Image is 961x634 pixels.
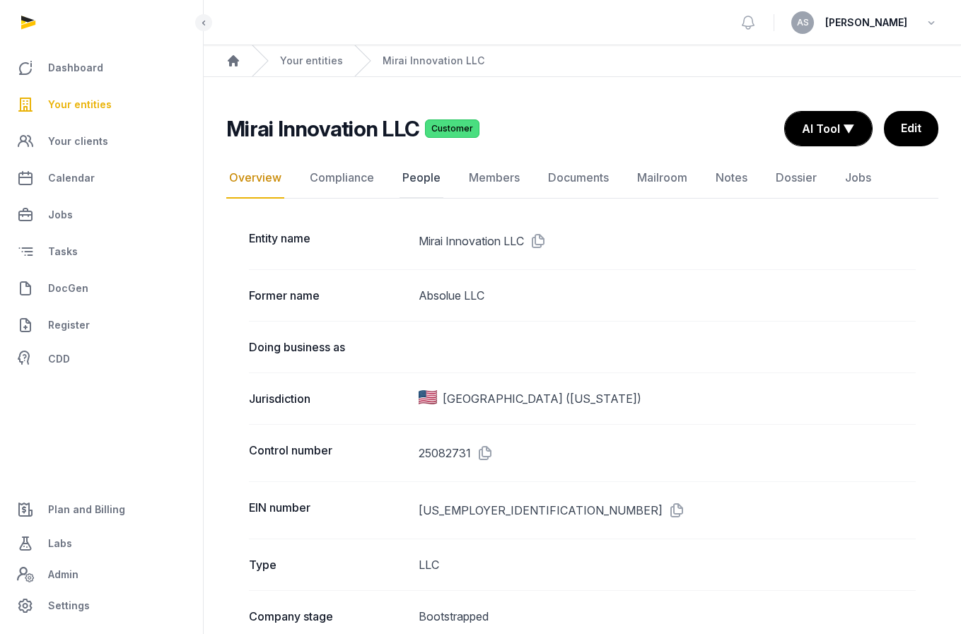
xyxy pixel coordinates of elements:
span: Your entities [48,96,112,113]
dd: Bootstrapped [419,608,916,625]
dd: [US_EMPLOYER_IDENTIFICATION_NUMBER] [419,499,916,522]
dt: Former name [249,287,407,304]
dt: EIN number [249,499,407,522]
a: Admin [11,560,192,589]
a: Overview [226,158,284,199]
a: Your clients [11,124,192,158]
nav: Breadcrumb [204,45,961,77]
dt: Jurisdiction [249,390,407,407]
button: AI Tool ▼ [785,112,872,146]
a: Register [11,308,192,342]
span: Customer [425,119,479,138]
a: Mailroom [634,158,690,199]
a: DocGen [11,271,192,305]
span: Labs [48,535,72,552]
button: AS [791,11,814,34]
dd: Absolue LLC [419,287,916,304]
span: Tasks [48,243,78,260]
dd: Mirai Innovation LLC [419,230,916,252]
span: Register [48,317,90,334]
dt: Control number [249,442,407,464]
a: CDD [11,345,192,373]
dt: Type [249,556,407,573]
a: Mirai Innovation LLC [383,54,484,68]
a: Members [466,158,523,199]
dd: LLC [419,556,916,573]
a: Tasks [11,235,192,269]
a: Labs [11,527,192,560]
span: AS [797,18,809,27]
a: Dossier [773,158,820,199]
h2: Mirai Innovation LLC [226,116,419,141]
a: Your entities [11,88,192,122]
span: Settings [48,597,90,614]
a: Jobs [842,158,874,199]
a: Jobs [11,198,192,232]
a: Notes [713,158,750,199]
span: CDD [48,351,70,368]
span: [GEOGRAPHIC_DATA] ([US_STATE]) [443,390,641,407]
span: Dashboard [48,59,103,76]
span: Plan and Billing [48,501,125,518]
span: Admin [48,566,78,583]
a: Calendar [11,161,192,195]
span: Your clients [48,133,108,150]
a: Plan and Billing [11,493,192,527]
a: Compliance [307,158,377,199]
a: Settings [11,589,192,623]
dt: Company stage [249,608,407,625]
nav: Tabs [226,158,938,199]
span: Calendar [48,170,95,187]
a: Dashboard [11,51,192,85]
dd: 25082731 [419,442,916,464]
dt: Doing business as [249,339,407,356]
a: Documents [545,158,612,199]
a: People [400,158,443,199]
span: [PERSON_NAME] [825,14,907,31]
a: Edit [884,111,938,146]
span: Jobs [48,206,73,223]
dt: Entity name [249,230,407,252]
a: Your entities [280,54,343,68]
span: DocGen [48,280,88,297]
